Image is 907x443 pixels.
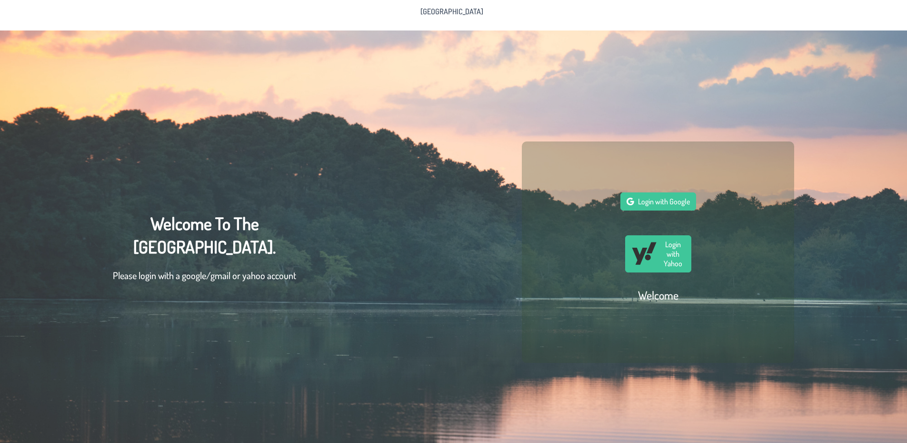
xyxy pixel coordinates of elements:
div: Welcome To The [GEOGRAPHIC_DATA]. [113,212,296,292]
button: Login with Google [620,192,696,211]
button: Login with Yahoo [625,235,691,272]
span: Login with Google [638,197,690,206]
span: Login with Yahoo [661,240,685,268]
h2: Welcome [638,288,678,302]
a: [GEOGRAPHIC_DATA] [415,4,489,19]
p: Please login with a google/gmail or yahoo account [113,268,296,282]
span: [GEOGRAPHIC_DATA] [420,8,483,15]
li: Pine Lake Park [415,4,489,19]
